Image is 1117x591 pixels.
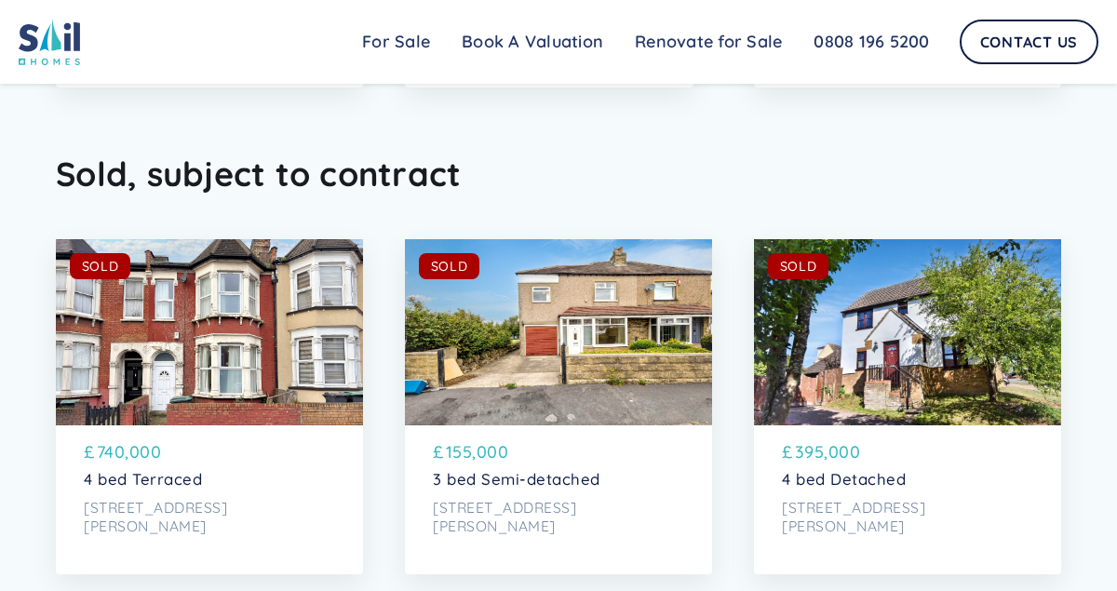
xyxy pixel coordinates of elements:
[446,23,619,60] a: Book A Valuation
[780,257,817,275] div: SOLD
[782,498,1033,536] p: [STREET_ADDRESS][PERSON_NAME]
[433,439,444,464] p: £
[346,23,446,60] a: For Sale
[97,439,162,464] p: 740,000
[446,439,509,464] p: 155,000
[82,257,119,275] div: SOLD
[795,439,861,464] p: 395,000
[405,239,712,574] a: SOLD£155,0003 bed Semi-detached[STREET_ADDRESS][PERSON_NAME]
[56,239,363,574] a: SOLD£740,0004 bed Terraced[STREET_ADDRESS][PERSON_NAME]
[84,498,335,536] p: [STREET_ADDRESS][PERSON_NAME]
[431,257,468,275] div: SOLD
[19,19,80,65] img: sail home logo colored
[84,439,95,464] p: £
[782,470,1033,489] p: 4 bed Detached
[782,439,793,464] p: £
[960,20,1099,64] a: Contact Us
[798,23,945,60] a: 0808 196 5200
[619,23,798,60] a: Renovate for Sale
[84,470,335,489] p: 4 bed Terraced
[433,498,684,536] p: [STREET_ADDRESS][PERSON_NAME]
[433,470,684,489] p: 3 bed Semi-detached
[754,239,1061,574] a: SOLD£395,0004 bed Detached[STREET_ADDRESS][PERSON_NAME]
[56,153,1061,195] h2: Sold, subject to contract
